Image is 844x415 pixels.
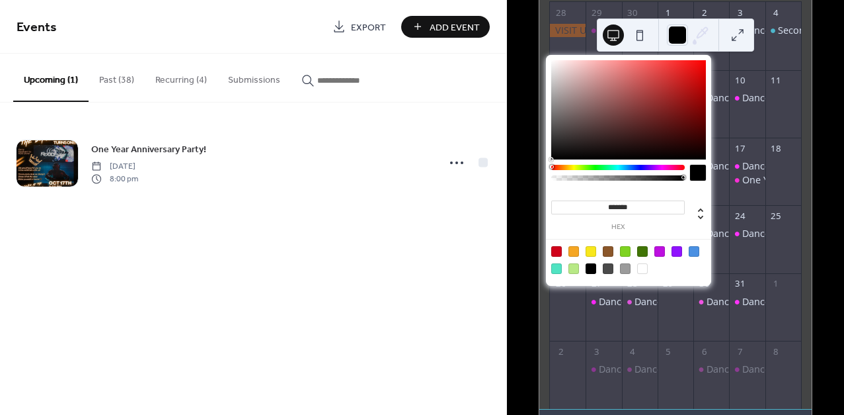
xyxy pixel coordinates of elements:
[555,346,566,357] div: 2
[654,246,665,257] div: #BD10E0
[217,54,291,101] button: Submissions
[693,160,729,173] div: Dance Fitness Class
[729,160,765,173] div: Dance Fitness Class
[551,246,562,257] div: #D0021B
[91,142,206,157] a: One Year Anniversary Party!
[742,295,829,308] div: Dance Fitness Class
[637,246,648,257] div: #417505
[742,227,829,240] div: Dance Fitness Class
[634,363,722,376] div: Dance Fitness Class
[586,363,621,376] div: Dance Fitness
[586,24,621,37] div: Dance Fitness
[603,246,613,257] div: #8B572A
[627,278,638,290] div: 28
[550,24,586,37] div: VISIT US AT THE TRADE SHOW!!!
[734,210,746,222] div: 24
[662,7,674,19] div: 1
[568,246,579,257] div: #F5A623
[698,278,710,290] div: 30
[729,363,765,376] div: Dance Fitness Class
[693,363,729,376] div: Dance Fitness Class
[671,246,682,257] div: #9013FE
[599,295,660,308] div: Dance Fitness
[551,224,685,231] label: hex
[622,295,658,308] div: Dance Fitness Class
[729,173,765,187] div: One Year Anniversary Party!
[627,7,638,19] div: 30
[555,7,566,19] div: 28
[401,16,490,38] button: Add Event
[770,210,782,222] div: 25
[586,263,596,274] div: #000000
[13,54,89,102] button: Upcoming (1)
[729,91,765,105] div: Dance Fitness Class
[707,295,794,308] div: Dance Fitness Class
[698,7,710,19] div: 2
[637,263,648,274] div: #FFFFFF
[620,246,631,257] div: #7ED321
[622,363,658,376] div: Dance Fitness Class
[89,54,145,101] button: Past (38)
[551,263,562,274] div: #50E3C2
[91,143,206,157] span: One Year Anniversary Party!
[555,278,566,290] div: 26
[734,346,746,357] div: 7
[351,21,386,34] span: Export
[693,227,729,240] div: Dance Fitness Class
[698,346,710,357] div: 6
[689,246,699,257] div: #4A90E2
[591,7,603,19] div: 29
[734,7,746,19] div: 3
[770,7,782,19] div: 4
[765,24,801,37] div: Secondhand Sell & Shop!
[586,295,621,308] div: Dance Fitness
[734,75,746,87] div: 10
[430,21,480,34] span: Add Event
[693,91,729,105] div: Dance Fitness Class
[734,278,746,290] div: 31
[586,246,596,257] div: #F8E71C
[729,227,765,240] div: Dance Fitness Class
[599,363,660,376] div: Dance Fitness
[627,346,638,357] div: 4
[634,295,722,308] div: Dance Fitness Class
[91,161,138,173] span: [DATE]
[620,263,631,274] div: #9B9B9B
[591,346,603,357] div: 3
[662,346,674,357] div: 5
[693,295,729,308] div: Dance Fitness Class
[591,278,603,290] div: 27
[17,15,57,40] span: Events
[742,160,829,173] div: Dance Fitness Class
[770,75,782,87] div: 11
[742,91,829,105] div: Dance Fitness Class
[662,278,674,290] div: 29
[770,346,782,357] div: 8
[734,142,746,154] div: 17
[770,278,782,290] div: 1
[770,142,782,154] div: 18
[707,363,794,376] div: Dance Fitness Class
[603,263,613,274] div: #4A4A4A
[323,16,396,38] a: Export
[742,363,829,376] div: Dance Fitness Class
[91,173,138,185] span: 8:00 pm
[729,295,765,308] div: Dance Fitness Class
[145,54,217,101] button: Recurring (4)
[568,263,579,274] div: #B8E986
